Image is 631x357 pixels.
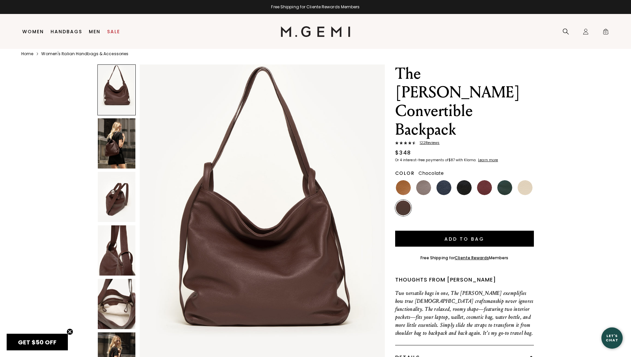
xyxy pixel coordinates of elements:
[67,328,73,335] button: Close teaser
[22,29,44,34] a: Women
[457,180,472,195] img: Black
[395,149,411,157] div: $348
[601,334,623,342] div: Let's Chat
[396,180,411,195] img: Tan
[497,180,512,195] img: Dark Green
[98,172,135,222] img: The Laura Convertible Backpack
[395,141,534,146] a: 122Reviews
[396,200,411,215] img: Chocolate
[395,231,534,247] button: Add to Bag
[478,158,498,163] klarna-placement-style-cta: Learn more
[107,29,120,34] a: Sale
[98,225,135,276] img: The Laura Convertible Backpack
[395,289,534,337] p: Two versatile bags in one, The [PERSON_NAME] exemplifies how true [DEMOGRAPHIC_DATA] craftsmanshi...
[51,29,82,34] a: Handbags
[21,51,33,57] a: Home
[416,180,431,195] img: Warm Gray
[477,158,498,162] a: Learn more
[436,180,451,195] img: Navy
[395,276,534,284] div: Thoughts from [PERSON_NAME]
[518,180,533,195] img: Ecru
[456,158,477,163] klarna-placement-style-body: with Klarna
[448,158,455,163] klarna-placement-style-amount: $87
[602,30,609,36] span: 0
[89,29,100,34] a: Men
[98,279,135,329] img: The Laura Convertible Backpack
[418,170,444,177] span: Chocolate
[41,51,128,57] a: Women's Italian Handbags & Accessories
[281,26,350,37] img: M.Gemi
[18,338,57,346] span: GET $50 OFF
[416,141,440,145] span: 122 Review s
[395,64,534,139] h1: The [PERSON_NAME] Convertible Backpack
[7,334,68,350] div: GET $50 OFFClose teaser
[455,255,489,261] a: Cliente Rewards
[98,118,135,169] img: The Laura Convertible Backpack
[395,171,415,176] h2: Color
[477,180,492,195] img: Dark Burgundy
[420,255,509,261] div: Free Shipping for Members
[395,158,448,163] klarna-placement-style-body: Or 4 interest-free payments of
